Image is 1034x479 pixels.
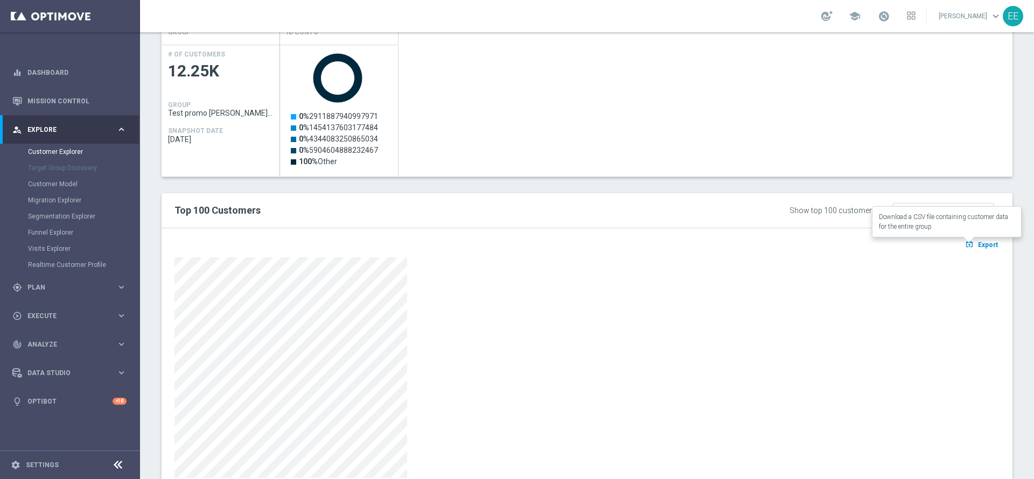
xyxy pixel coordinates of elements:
[12,125,116,135] div: Explore
[116,339,127,349] i: keyboard_arrow_right
[299,157,337,166] text: Other
[28,160,139,176] div: Target Group Discovery
[28,176,139,192] div: Customer Model
[12,312,127,320] button: play_circle_outline Execute keyboard_arrow_right
[28,208,139,224] div: Segmentation Explorer
[27,284,116,291] span: Plan
[168,61,274,82] span: 12.25K
[299,146,378,154] text: 5904604888232467
[168,135,274,144] span: 2025-09-14
[849,10,861,22] span: school
[28,180,112,188] a: Customer Model
[12,369,127,377] button: Data Studio keyboard_arrow_right
[299,146,309,154] tspan: 0%
[299,112,378,121] text: 2911887940997971
[28,244,112,253] a: Visits Explorer
[168,109,274,117] span: Test promo che farò edo lunedi 12.09
[116,368,127,378] i: keyboard_arrow_right
[1003,6,1023,26] div: EE
[299,135,309,143] tspan: 0%
[27,87,127,115] a: Mission Control
[12,68,127,77] button: equalizer Dashboard
[12,397,127,406] button: lightbulb Optibot +10
[168,51,225,58] h4: # OF CUSTOMERS
[28,228,112,237] a: Funnel Explorer
[12,397,22,406] i: lightbulb
[11,460,20,470] i: settings
[12,311,116,321] div: Execute
[168,101,191,109] h4: GROUP
[12,283,116,292] div: Plan
[990,10,1002,22] span: keyboard_arrow_down
[28,144,139,160] div: Customer Explorer
[12,125,127,134] button: person_search Explore keyboard_arrow_right
[299,112,309,121] tspan: 0%
[12,387,127,415] div: Optibot
[790,206,886,215] div: Show top 100 customers by
[28,147,112,156] a: Customer Explorer
[978,241,998,249] span: Export
[12,340,127,349] button: track_changes Analyze keyboard_arrow_right
[12,311,22,321] i: play_circle_outline
[27,341,116,348] span: Analyze
[162,45,280,177] div: Press SPACE to select this row.
[116,282,127,292] i: keyboard_arrow_right
[12,368,116,378] div: Data Studio
[299,123,378,132] text: 1454137603177484
[12,340,22,349] i: track_changes
[12,283,127,292] button: gps_fixed Plan keyboard_arrow_right
[287,23,318,42] h4: Id Conto
[965,240,976,249] i: open_in_browser
[27,58,127,87] a: Dashboard
[299,157,318,166] tspan: 100%
[12,58,127,87] div: Dashboard
[113,398,127,405] div: +10
[299,135,378,143] text: 4344083250865034
[12,97,127,105] button: Mission Control
[28,257,139,273] div: Realtime Customer Profile
[27,387,113,415] a: Optibot
[938,8,1003,24] a: [PERSON_NAME]keyboard_arrow_down
[28,192,139,208] div: Migration Explorer
[12,125,22,135] i: person_search
[28,196,112,205] a: Migration Explorer
[174,204,649,217] h2: Top 100 Customers
[12,340,116,349] div: Analyze
[28,241,139,257] div: Visits Explorer
[280,45,399,177] div: Press SPACE to select this row.
[27,313,116,319] span: Execute
[12,283,22,292] i: gps_fixed
[168,23,191,42] h4: GROUP
[116,124,127,135] i: keyboard_arrow_right
[27,370,116,376] span: Data Studio
[12,87,127,115] div: Mission Control
[963,237,1000,251] button: open_in_browser Export
[28,224,139,241] div: Funnel Explorer
[299,123,309,132] tspan: 0%
[116,311,127,321] i: keyboard_arrow_right
[168,127,223,135] h4: SNAPSHOT DATE
[28,212,112,221] a: Segmentation Explorer
[26,462,59,468] a: Settings
[28,260,112,269] a: Realtime Customer Profile
[12,68,22,78] i: equalizer
[27,126,116,133] span: Explore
